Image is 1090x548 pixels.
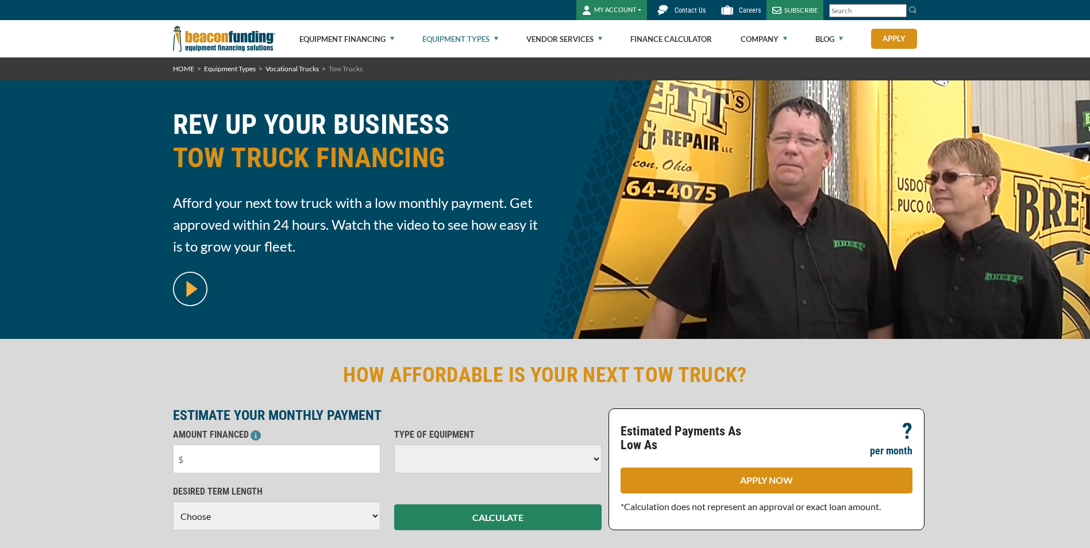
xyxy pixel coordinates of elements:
[173,428,380,442] p: AMOUNT FINANCED
[394,428,602,442] p: TYPE OF EQUIPMENT
[870,444,912,458] p: per month
[173,192,538,257] span: Afford your next tow truck with a low monthly payment. Get approved within 24 hours. Watch the vi...
[526,21,602,57] a: Vendor Services
[173,20,275,57] img: Beacon Funding Corporation logo
[871,29,917,49] a: Apply
[739,6,761,14] span: Careers
[621,501,881,512] span: *Calculation does not represent an approval or exact loan amount.
[173,362,918,388] h2: HOW AFFORDABLE IS YOUR NEXT TOW TRUCK?
[204,64,256,73] a: Equipment Types
[741,21,787,57] a: Company
[621,424,760,452] p: Estimated Payments As Low As
[630,21,712,57] a: Finance Calculator
[173,485,380,499] p: DESIRED TERM LENGTH
[621,468,912,493] a: APPLY NOW
[675,6,706,14] span: Contact Us
[173,408,602,422] p: ESTIMATE YOUR MONTHLY PAYMENT
[422,21,498,57] a: Equipment Types
[895,6,904,16] a: Clear search text
[173,64,194,73] a: HOME
[265,64,319,73] a: Vocational Trucks
[173,141,538,175] span: TOW TRUCK FINANCING
[394,504,602,530] button: CALCULATE
[299,21,394,57] a: Equipment Financing
[815,21,843,57] a: Blog
[329,64,363,73] span: Tow Trucks
[173,272,207,306] img: video modal pop-up play button
[173,445,380,473] input: $
[902,424,912,438] p: ?
[173,108,538,183] h1: REV UP YOUR BUSINESS
[908,5,918,14] img: Search
[829,4,907,17] input: Search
